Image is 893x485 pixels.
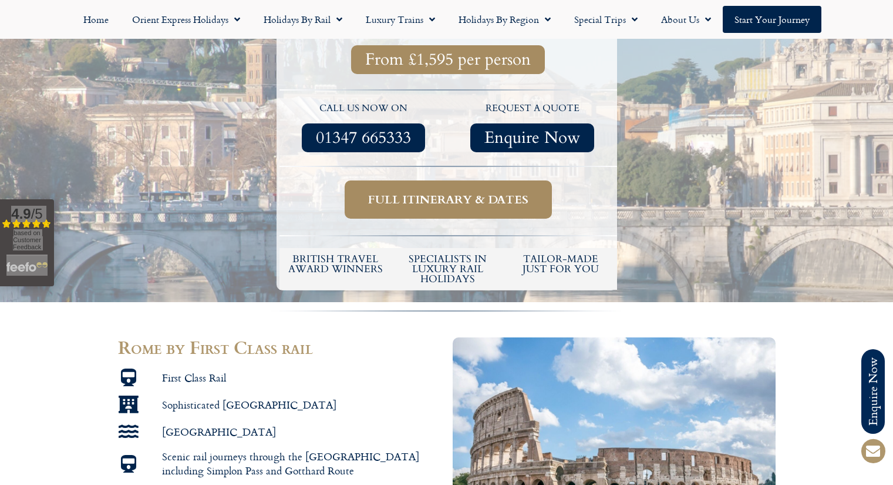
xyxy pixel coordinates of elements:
[120,6,252,33] a: Orient Express Holidays
[159,450,441,477] span: Scenic rail journeys through the [GEOGRAPHIC_DATA] including Simplon Pass and Gotthard Route
[6,6,887,33] nav: Menu
[316,131,411,145] span: 01347 665333
[368,192,528,207] span: Full itinerary & dates
[470,123,594,152] a: Enquire Now
[302,123,425,152] a: 01347 665333
[252,6,354,33] a: Holidays by Rail
[510,254,611,274] h5: tailor-made just for you
[159,371,226,384] span: First Class Rail
[454,101,611,116] p: request a quote
[285,101,443,116] p: call us now on
[285,254,386,274] h5: British Travel Award winners
[159,398,336,412] span: Sophisticated [GEOGRAPHIC_DATA]
[397,254,498,284] h6: Specialists in luxury rail holidays
[447,6,562,33] a: Holidays by Region
[484,131,580,145] span: Enquire Now
[649,6,723,33] a: About Us
[562,6,649,33] a: Special Trips
[354,6,447,33] a: Luxury Trains
[723,6,821,33] a: Start your Journey
[72,6,120,33] a: Home
[159,425,276,439] span: [GEOGRAPHIC_DATA]
[345,180,552,219] a: Full itinerary & dates
[351,45,545,74] a: From £1,595 per person
[118,334,313,360] span: Rome by First Class rail
[365,52,531,67] span: From £1,595 per person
